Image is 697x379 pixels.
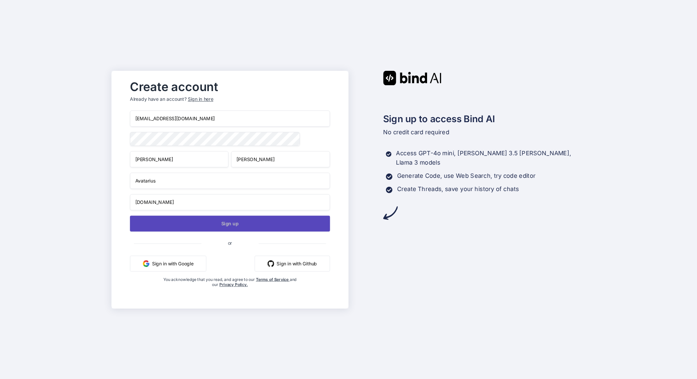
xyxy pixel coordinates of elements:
[383,71,441,85] img: Bind AI logo
[163,277,297,303] div: You acknowledge that you read, and agree to our and our
[201,235,259,251] span: or
[143,260,149,267] img: google
[130,111,330,127] input: Email
[397,184,519,194] p: Create Threads, save your history of chats
[383,205,398,220] img: arrow
[130,216,330,232] button: Sign up
[130,172,330,189] input: Your company name
[383,128,585,137] p: No credit card required
[268,260,274,267] img: github
[130,96,330,102] p: Already have an account?
[130,151,229,167] input: First Name
[219,282,248,287] a: Privacy Policy.
[188,96,213,102] div: Sign in here
[255,255,330,271] button: Sign in with Github
[396,149,586,167] p: Access GPT-4o mini, [PERSON_NAME] 3.5 [PERSON_NAME], Llama 3 models
[256,277,290,282] a: Terms of Service
[397,171,536,181] p: Generate Code, use Web Search, try code editor
[130,194,330,210] input: Company website
[130,255,206,271] button: Sign in with Google
[130,81,330,92] h2: Create account
[383,112,585,126] h2: Sign up to access Bind AI
[231,151,330,167] input: Last Name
